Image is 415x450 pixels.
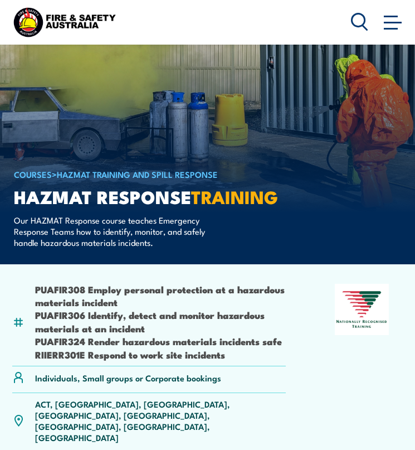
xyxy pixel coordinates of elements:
[335,284,389,335] img: Nationally Recognised Training logo.
[35,398,286,443] p: ACT, [GEOGRAPHIC_DATA], [GEOGRAPHIC_DATA], [GEOGRAPHIC_DATA], [GEOGRAPHIC_DATA], [GEOGRAPHIC_DATA...
[35,335,286,347] li: PUAFIR324 Render hazardous materials incidents safe
[14,168,52,180] a: COURSES
[191,182,278,210] strong: TRAINING
[35,348,286,361] li: RIIERR301E Respond to work site incidents
[35,308,286,335] li: PUAFIR306 Identify, detect and monitor hazardous materials at an incident
[14,215,217,248] p: Our HAZMAT Response course teaches Emergency Response Teams how to identify, monitor, and safely ...
[14,167,289,181] h6: >
[35,372,221,383] p: Individuals, Small groups or Corporate bookings
[14,188,289,204] h1: Hazmat Response
[35,283,286,309] li: PUAFIR308 Employ personal protection at a hazardous materials incident
[57,168,218,180] a: HAZMAT Training and Spill Response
